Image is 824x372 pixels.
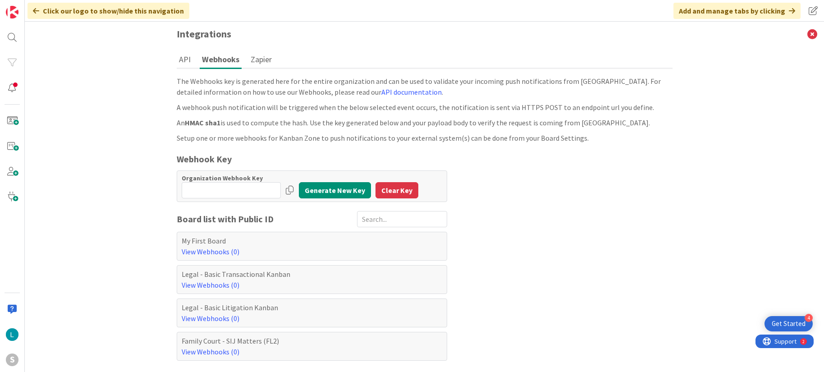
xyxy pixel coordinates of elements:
[299,182,371,198] button: Generate New Key
[177,152,447,166] div: Webhook Key
[19,1,41,12] span: Support
[182,314,239,323] a: View Webhooks (0)
[6,328,18,341] img: LS
[177,102,673,113] div: A webhook push notification will be triggered when the below selected event occurs, the notificat...
[182,269,290,280] div: Legal - Basic Transactional Kanban
[185,118,220,127] b: HMAC sha1
[177,76,673,97] div: The Webhooks key is generated here for the entire organization and can be used to validate your i...
[177,117,673,128] div: An is used to compute the hash. Use the key generated below and your payload body to verify the r...
[673,3,801,19] div: Add and manage tabs by clicking
[177,133,673,143] div: Setup one or more webhooks for Kanban Zone to push notifications to your external system(s) can b...
[27,3,189,19] div: Click our logo to show/hide this navigation
[47,4,49,11] div: 2
[177,51,193,68] button: API
[6,6,18,18] img: Visit kanbanzone.com
[182,247,239,256] a: View Webhooks (0)
[248,51,274,68] button: Zapier
[772,319,806,328] div: Get Started
[357,211,447,227] input: Search...
[200,51,242,69] button: Webhooks
[764,316,813,331] div: Open Get Started checklist, remaining modules: 4
[182,347,239,356] a: View Webhooks (0)
[182,280,239,289] a: View Webhooks (0)
[168,22,682,46] h3: Integrations
[381,87,442,96] a: API documentation
[182,235,239,246] div: My First Board
[182,174,281,182] label: Organization Webhook Key
[375,182,418,198] button: Clear Key
[805,314,813,322] div: 4
[182,302,278,313] div: Legal - Basic Litigation Kanban
[177,212,274,226] span: Board list with Public ID
[182,335,279,346] div: Family Court - SIJ Matters (FL2)
[6,354,18,366] div: S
